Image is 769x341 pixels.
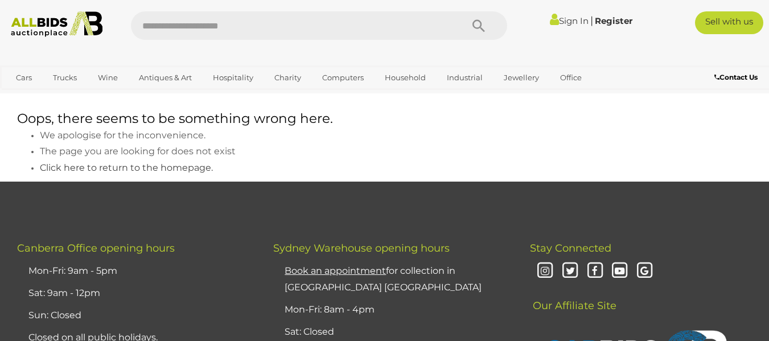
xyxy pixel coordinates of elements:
a: Charity [267,68,309,87]
span: Stay Connected [530,242,611,254]
span: We apologise for the inconvenience. [40,130,205,141]
a: Household [377,68,433,87]
a: Sell with us [695,11,763,34]
a: Register [595,15,632,26]
a: Jewellery [496,68,546,87]
span: Sydney Warehouse opening hours [273,242,450,254]
img: Allbids.com.au [6,11,108,37]
a: Computers [315,68,371,87]
a: Trucks [46,68,84,87]
span: Click here to return to the homepage. [40,162,213,173]
a: Book an appointmentfor collection in [GEOGRAPHIC_DATA] [GEOGRAPHIC_DATA] [285,265,482,293]
a: Wine [91,68,125,87]
i: Twitter [560,261,580,281]
a: Sports [9,87,47,106]
h1: Oops, there seems to be something wrong here. [17,112,752,126]
a: Click here to return to the homepage. [40,163,213,172]
a: Industrial [439,68,490,87]
i: Instagram [536,261,556,281]
a: Antiques & Art [131,68,199,87]
li: Sat: 9am - 12pm [26,282,245,305]
a: Hospitality [205,68,261,87]
a: Office [553,68,589,87]
a: Contact Us [714,71,760,84]
a: Cars [9,68,39,87]
i: Youtube [610,261,630,281]
a: Sign In [550,15,589,26]
span: Our Affiliate Site [530,282,616,312]
span: | [590,14,593,27]
b: Contact Us [714,73,758,81]
a: [GEOGRAPHIC_DATA] [53,87,149,106]
i: Facebook [585,261,605,281]
i: Google [635,261,655,281]
li: Mon-Fri: 8am - 4pm [282,299,501,321]
button: Search [450,11,507,40]
span: Canberra Office opening hours [17,242,175,254]
u: Book an appointment [285,265,386,276]
span: The page you are looking for does not exist [40,146,236,157]
li: Mon-Fri: 9am - 5pm [26,260,245,282]
li: Sun: Closed [26,305,245,327]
